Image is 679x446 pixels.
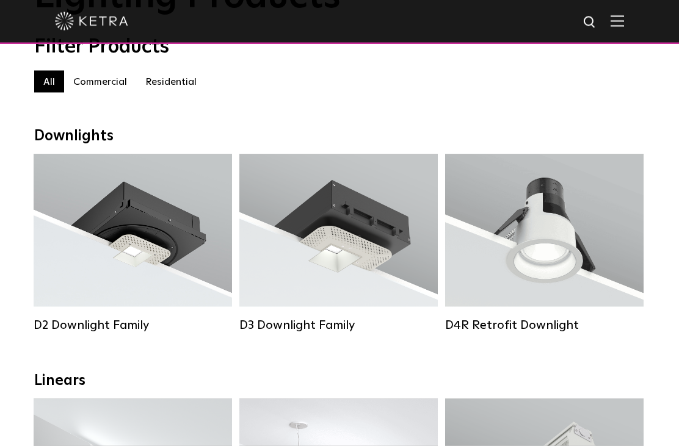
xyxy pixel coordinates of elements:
label: Commercial [64,71,136,93]
div: D2 Downlight Family [34,318,232,333]
a: D4R Retrofit Downlight Lumen Output:800Colors:White / BlackBeam Angles:15° / 25° / 40° / 60°Watta... [445,154,644,331]
a: D2 Downlight Family Lumen Output:1200Colors:White / Black / Gloss Black / Silver / Bronze / Silve... [34,154,232,331]
div: D3 Downlight Family [239,318,438,333]
img: search icon [583,15,598,31]
label: All [34,71,64,93]
div: Filter Products [34,35,645,59]
img: Hamburger%20Nav.svg [611,15,624,27]
img: ketra-logo-2019-white [55,12,128,31]
label: Residential [136,71,206,93]
a: D3 Downlight Family Lumen Output:700 / 900 / 1100Colors:White / Black / Silver / Bronze / Paintab... [239,154,438,331]
div: Downlights [34,128,645,145]
div: D4R Retrofit Downlight [445,318,644,333]
div: Linears [34,372,645,390]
